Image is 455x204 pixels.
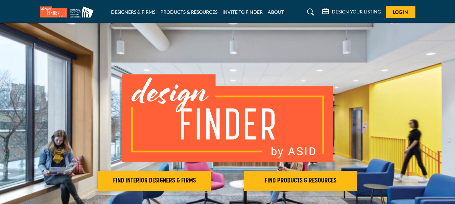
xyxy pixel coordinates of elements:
[40,6,97,17] img: Site Logo
[301,7,318,17] a: Search
[111,9,155,15] a: DESIGNERS & FIRMS
[386,6,415,18] button: Log In
[268,9,284,15] a: ABOUT
[332,9,381,15] h5: DESIGN YOUR LISTING
[160,9,217,15] a: PRODUCTS & RESOURCES
[122,74,333,162] img: image
[222,9,263,15] a: INVITE TO FINDER
[322,8,381,16] div: DESIGN YOUR LISTING
[246,177,355,185] h2: FIND PRODUCTS & RESOURCES
[393,9,408,15] span: Log In
[244,171,357,191] button: FIND PRODUCTS & RESOURCES
[98,171,211,191] button: FIND INTERIOR DESIGNERS & FIRMS
[100,177,209,185] h2: FIND INTERIOR DESIGNERS & FIRMS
